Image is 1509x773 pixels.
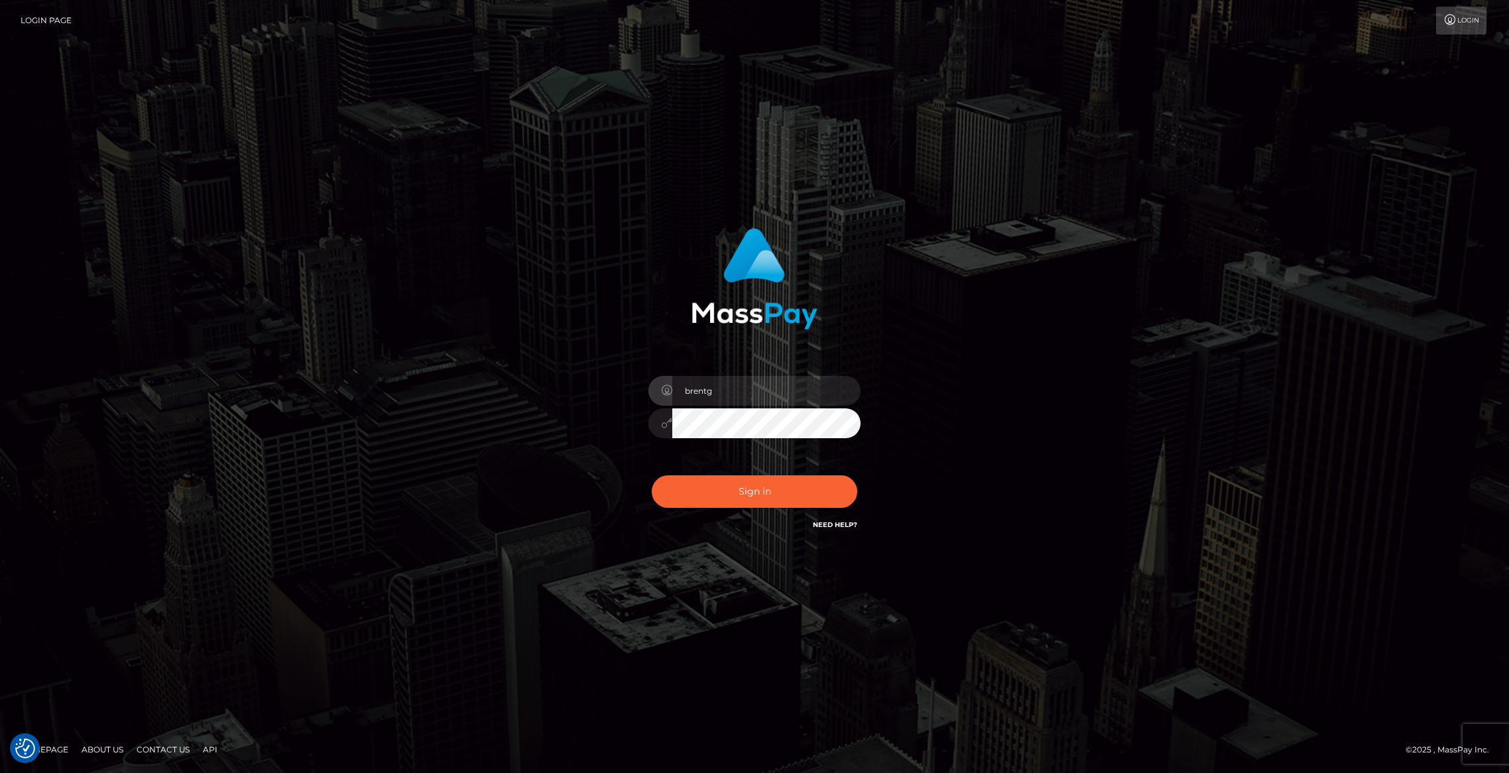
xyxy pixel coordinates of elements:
[652,475,857,508] button: Sign in
[1436,7,1486,34] a: Login
[21,7,72,34] a: Login Page
[15,739,74,760] a: Homepage
[692,228,817,329] img: MassPay Login
[1406,743,1499,757] div: © 2025 , MassPay Inc.
[672,376,861,406] input: Username...
[813,520,857,529] a: Need Help?
[15,739,35,758] button: Consent Preferences
[131,739,195,760] a: Contact Us
[76,739,129,760] a: About Us
[15,739,35,758] img: Revisit consent button
[198,739,223,760] a: API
